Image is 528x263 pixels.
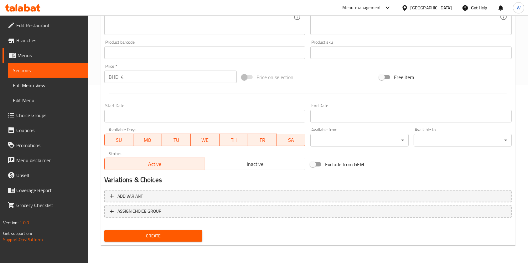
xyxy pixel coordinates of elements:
[18,52,83,59] span: Menus
[104,158,205,170] button: Active
[3,198,88,213] a: Grocery Checklist
[251,136,274,145] span: FR
[414,134,512,146] div: ​
[19,219,29,227] span: 1.0.0
[411,4,452,11] div: [GEOGRAPHIC_DATA]
[109,232,197,240] span: Create
[104,190,512,203] button: Add variant
[3,18,88,33] a: Edit Restaurant
[191,134,220,146] button: WE
[13,67,83,74] span: Sections
[121,71,237,83] input: Please enter price
[220,134,248,146] button: TH
[3,123,88,138] a: Coupons
[13,82,83,89] span: Full Menu View
[16,37,83,44] span: Branches
[16,127,83,134] span: Coupons
[16,156,83,164] span: Menu disclaimer
[16,186,83,194] span: Coverage Report
[279,136,303,145] span: SA
[133,134,162,146] button: MO
[117,192,143,200] span: Add variant
[325,161,364,168] span: Exclude from GEM
[394,73,414,81] span: Free item
[277,134,306,146] button: SA
[109,73,118,81] p: BHD
[16,201,83,209] span: Grocery Checklist
[208,160,303,169] span: Inactive
[8,63,88,78] a: Sections
[3,33,88,48] a: Branches
[343,4,381,12] div: Menu-management
[104,47,305,59] input: Please enter product barcode
[162,134,191,146] button: TU
[107,160,203,169] span: Active
[517,4,520,11] span: W
[222,136,246,145] span: TH
[3,229,32,237] span: Get support on:
[16,22,83,29] span: Edit Restaurant
[248,134,277,146] button: FR
[16,171,83,179] span: Upsell
[256,73,293,81] span: Price on selection
[3,168,88,183] a: Upsell
[104,134,133,146] button: SU
[104,175,512,185] h2: Variations & Choices
[107,136,131,145] span: SU
[16,141,83,149] span: Promotions
[104,230,202,242] button: Create
[3,48,88,63] a: Menus
[205,158,306,170] button: Inactive
[164,136,188,145] span: TU
[8,93,88,108] a: Edit Menu
[104,205,512,218] button: ASSIGN CHOICE GROUP
[13,97,83,104] span: Edit Menu
[315,2,500,32] textarea: كرنب، أرز عضوي، ذرة، دجاج مشوي، وأفوكادو. يُزيّن باللوز وصلصة بوريتو خفيفة.
[109,2,293,32] textarea: Kale, organic rice, corn, grilled chicken and avocado. Topped with almonds and with a mild burrit...
[136,136,160,145] span: MO
[3,183,88,198] a: Coverage Report
[193,136,217,145] span: WE
[310,134,408,146] div: ​
[3,153,88,168] a: Menu disclaimer
[16,112,83,119] span: Choice Groups
[3,108,88,123] a: Choice Groups
[3,236,43,244] a: Support.OpsPlatform
[117,207,161,215] span: ASSIGN CHOICE GROUP
[3,219,18,227] span: Version:
[8,78,88,93] a: Full Menu View
[3,138,88,153] a: Promotions
[310,47,511,59] input: Please enter product sku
